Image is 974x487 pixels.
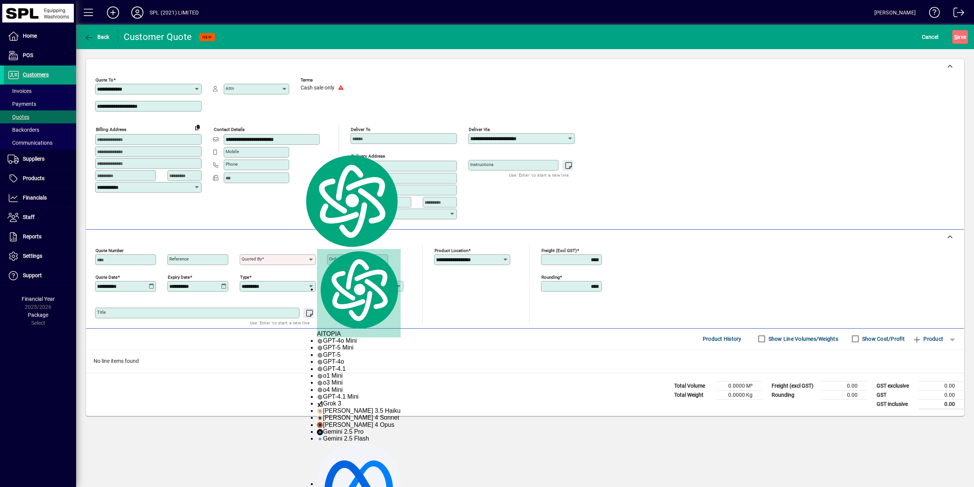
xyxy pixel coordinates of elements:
[920,30,941,44] button: Cancel
[4,169,76,188] a: Products
[4,27,76,46] a: Home
[768,390,821,399] td: Rounding
[317,344,401,351] div: GPT-5 Mini
[317,380,323,386] img: gpt-black.svg
[317,249,401,337] div: AITOPIA
[317,393,401,400] div: GPT-4.1 Mini
[469,127,490,132] mat-label: Deliver via
[716,381,762,390] td: 0.0000 M³
[670,381,716,390] td: Total Volume
[23,253,42,259] span: Settings
[4,46,76,65] a: POS
[954,31,966,43] span: ave
[317,428,401,435] div: Gemini 2.5 Pro
[317,366,323,372] img: gpt-black.svg
[541,247,577,253] mat-label: Freight (excl GST)
[23,52,33,58] span: POS
[250,318,310,327] mat-hint: Use 'Enter' to start a new line
[317,386,401,393] div: o4 Mini
[22,296,55,302] span: Financial Year
[202,35,212,40] span: NEW
[317,422,401,428] div: [PERSON_NAME] 4 Opus
[954,34,957,40] span: S
[76,30,118,44] app-page-header-button: Back
[317,351,401,358] div: GPT-5
[873,399,918,409] td: GST inclusive
[4,208,76,227] a: Staff
[317,435,401,442] div: Gemini 2.5 Flash
[952,30,968,44] button: Save
[4,247,76,266] a: Settings
[317,422,323,428] img: claude-35-opus.svg
[4,85,76,97] a: Invoices
[541,274,560,279] mat-label: Rounding
[4,266,76,285] a: Support
[317,337,401,344] div: GPT-4o Mini
[861,335,905,343] label: Show Cost/Profit
[700,332,745,346] button: Product History
[301,78,346,83] span: Terms
[317,436,323,442] img: gemini-20-flash.svg
[226,149,239,154] mat-label: Mobile
[317,415,323,421] img: claude-35-sonnet.svg
[874,6,916,19] div: [PERSON_NAME]
[23,33,37,39] span: Home
[821,390,867,399] td: 0.00
[317,373,323,379] img: gpt-black.svg
[150,6,199,19] div: SPL (2021) LIMITED
[8,114,29,120] span: Quotes
[101,6,125,19] button: Add
[873,390,918,399] td: GST
[317,359,323,365] img: gpt-black.svg
[434,247,468,253] mat-label: Product location
[918,399,964,409] td: 0.00
[948,2,964,26] a: Logout
[86,350,964,373] div: No line items found
[716,390,762,399] td: 0.0000 Kg
[240,274,249,279] mat-label: Type
[23,195,47,201] span: Financials
[317,408,323,414] img: claude-35-haiku.svg
[124,31,192,43] div: Customer Quote
[317,372,401,379] div: o1 Mini
[4,97,76,110] a: Payments
[873,381,918,390] td: GST exclusive
[317,366,401,372] div: GPT-4.1
[821,381,867,390] td: 0.00
[767,335,838,343] label: Show Line Volumes/Weights
[703,333,742,345] span: Product History
[84,34,110,40] span: Back
[918,390,964,399] td: 0.00
[23,272,42,278] span: Support
[351,127,371,132] mat-label: Deliver To
[317,345,323,351] img: gpt-black.svg
[28,312,48,318] span: Package
[8,88,32,94] span: Invoices
[23,156,45,162] span: Suppliers
[226,161,238,167] mat-label: Phone
[509,171,569,179] mat-hint: Use 'Enter' to start a new line
[169,256,189,262] mat-label: Reference
[317,249,401,331] img: logo.svg
[302,153,401,249] img: logo.svg
[670,390,716,399] td: Total Weight
[97,310,106,315] mat-label: Title
[317,358,401,365] div: GPT-4o
[4,136,76,149] a: Communications
[317,387,323,393] img: gpt-black.svg
[317,429,323,435] img: gemini-15-pro.svg
[4,188,76,208] a: Financials
[317,407,401,414] div: [PERSON_NAME] 3.5 Haiku
[4,227,76,246] a: Reports
[317,414,401,421] div: [PERSON_NAME] 4 Sonnet
[191,121,204,133] button: Copy to Delivery address
[23,72,49,78] span: Customers
[95,274,118,279] mat-label: Quote date
[923,2,940,26] a: Knowledge Base
[922,31,939,43] span: Cancel
[4,110,76,123] a: Quotes
[82,30,111,44] button: Back
[4,150,76,169] a: Suppliers
[23,233,41,240] span: Reports
[8,140,53,146] span: Communications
